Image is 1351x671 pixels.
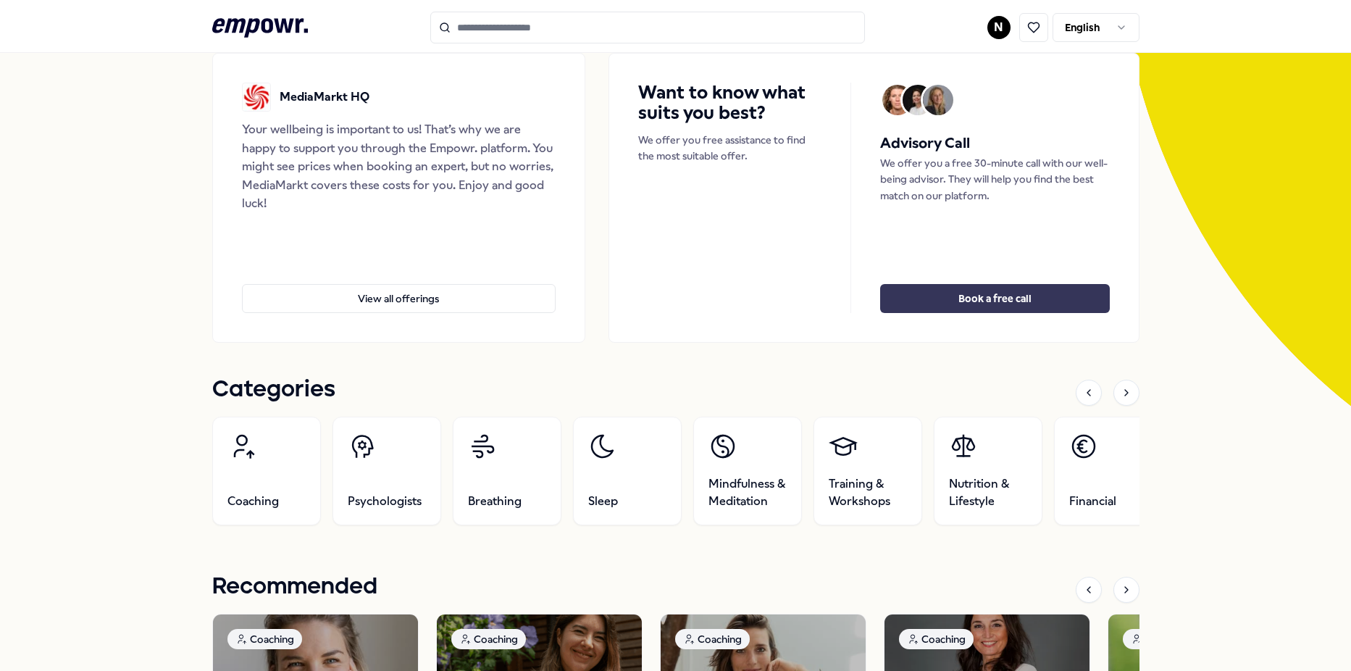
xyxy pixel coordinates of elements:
a: Nutrition & Lifestyle [934,417,1042,525]
button: N [987,16,1011,39]
a: Financial [1054,417,1163,525]
a: Sleep [573,417,682,525]
div: Coaching [451,629,526,649]
h4: Want to know what suits you best? [638,83,821,123]
img: Avatar [882,85,913,115]
img: Avatar [903,85,933,115]
a: Mindfulness & Meditation [693,417,802,525]
div: Coaching [227,629,302,649]
span: Sleep [588,493,618,510]
a: View all offerings [242,261,556,313]
a: Coaching [212,417,321,525]
span: Nutrition & Lifestyle [949,475,1027,510]
a: Breathing [453,417,561,525]
button: Book a free call [880,284,1109,313]
span: Mindfulness & Meditation [708,475,787,510]
div: Coaching [899,629,974,649]
div: Coaching [1123,629,1197,649]
span: Financial [1069,493,1116,510]
div: Your wellbeing is important to us! That’s why we are happy to support you through the Empowr. pla... [242,120,556,213]
h1: Categories [212,372,335,408]
p: MediaMarkt HQ [280,88,369,107]
img: MediaMarkt HQ [242,83,271,112]
p: We offer you free assistance to find the most suitable offer. [638,132,821,164]
h1: Recommended [212,569,377,605]
p: We offer you a free 30-minute call with our well-being advisor. They will help you find the best ... [880,155,1109,204]
img: Avatar [923,85,953,115]
span: Training & Workshops [829,475,907,510]
input: Search for products, categories or subcategories [430,12,865,43]
span: Psychologists [348,493,422,510]
div: Coaching [675,629,750,649]
a: Training & Workshops [813,417,922,525]
button: View all offerings [242,284,556,313]
span: Breathing [468,493,522,510]
span: Coaching [227,493,279,510]
h5: Advisory Call [880,132,1109,155]
a: Psychologists [332,417,441,525]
